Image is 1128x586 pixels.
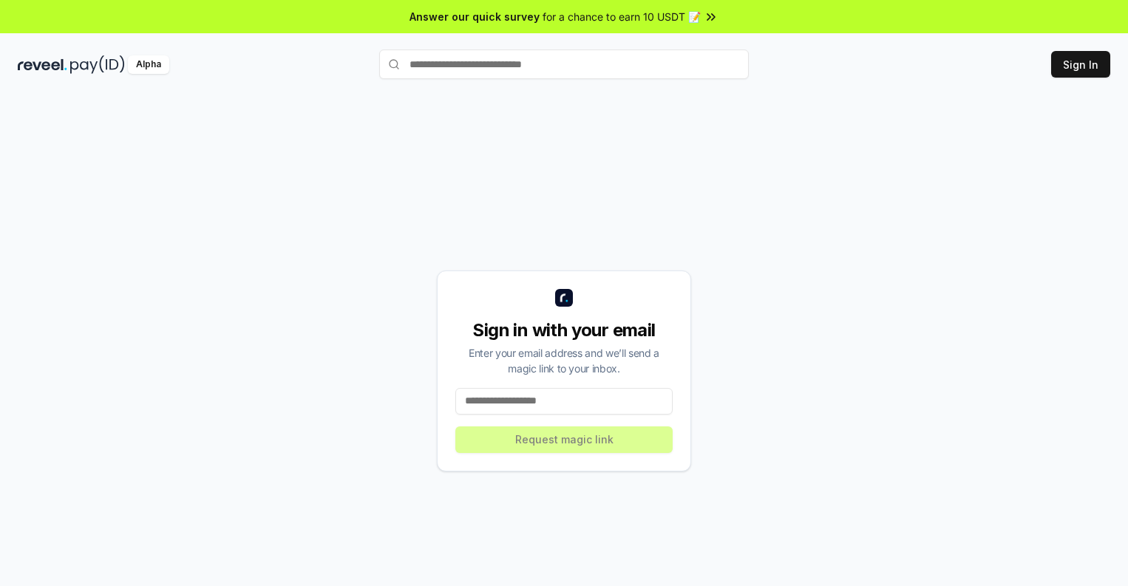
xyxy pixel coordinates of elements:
[543,9,701,24] span: for a chance to earn 10 USDT 📝
[455,345,673,376] div: Enter your email address and we’ll send a magic link to your inbox.
[455,318,673,342] div: Sign in with your email
[410,9,540,24] span: Answer our quick survey
[128,55,169,74] div: Alpha
[555,289,573,307] img: logo_small
[18,55,67,74] img: reveel_dark
[1051,51,1110,78] button: Sign In
[70,55,125,74] img: pay_id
